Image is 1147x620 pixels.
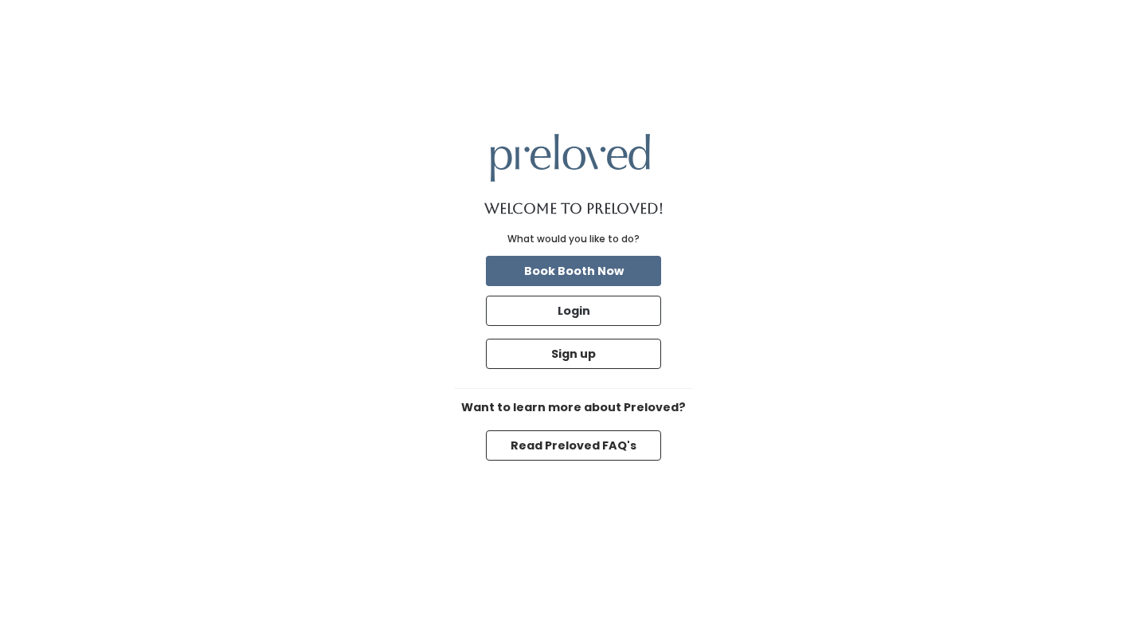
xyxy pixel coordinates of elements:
[486,296,661,326] button: Login
[484,201,664,217] h1: Welcome to Preloved!
[486,339,661,369] button: Sign up
[491,134,650,181] img: preloved logo
[454,402,693,414] h6: Want to learn more about Preloved?
[486,256,661,286] button: Book Booth Now
[483,292,664,329] a: Login
[483,336,664,372] a: Sign up
[507,232,640,246] div: What would you like to do?
[486,430,661,461] button: Read Preloved FAQ's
